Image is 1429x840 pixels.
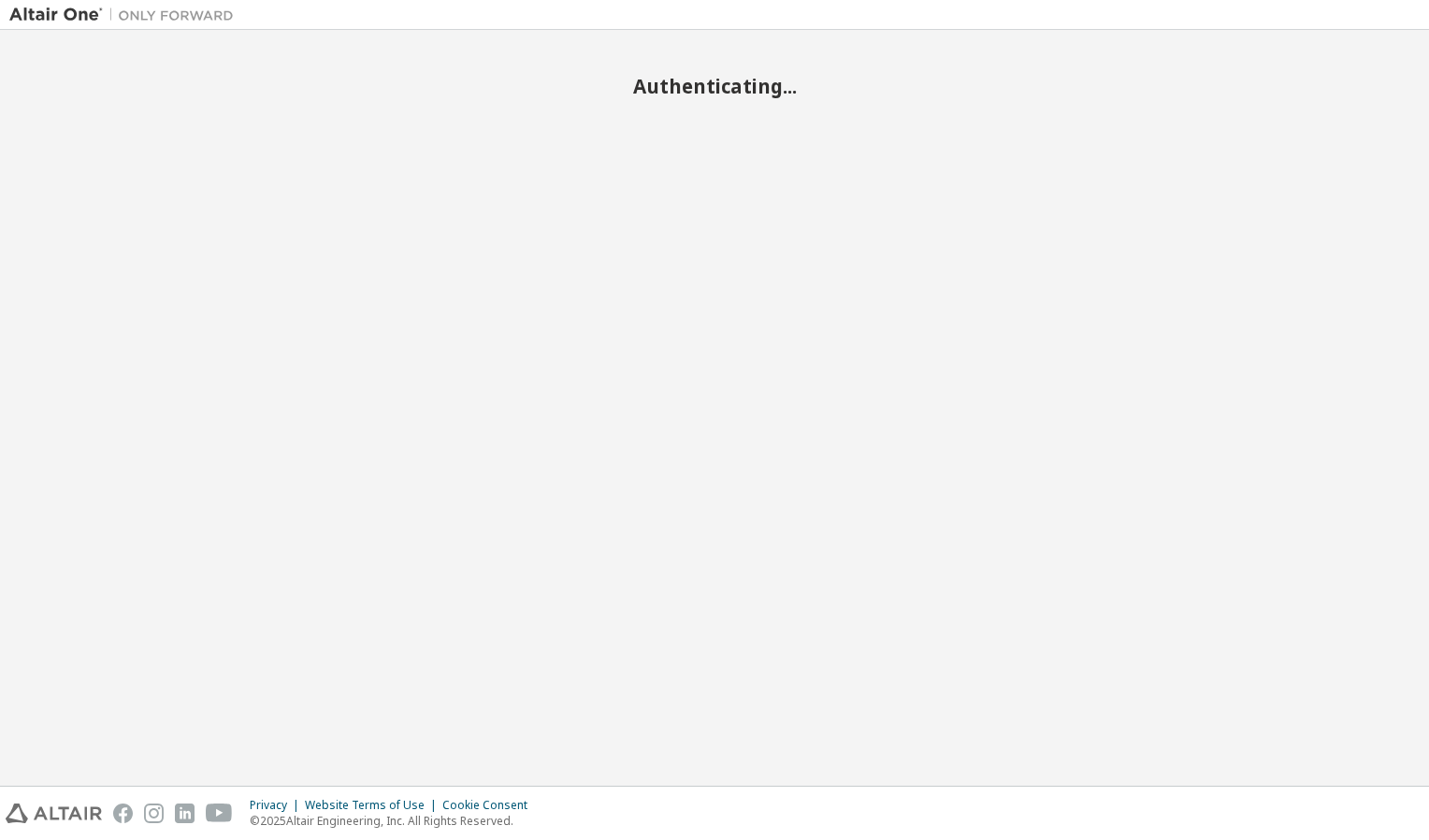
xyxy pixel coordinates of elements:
h2: Authenticating... [9,74,1420,98]
img: altair_logo.svg [6,804,102,823]
img: facebook.svg [113,804,133,823]
img: Altair One [9,6,243,24]
p: © 2025 Altair Engineering, Inc. All Rights Reserved. [250,813,539,829]
div: Cookie Consent [442,798,539,813]
img: youtube.svg [206,804,233,823]
div: Website Terms of Use [305,798,442,813]
div: Privacy [250,798,305,813]
img: linkedin.svg [175,804,195,823]
img: instagram.svg [144,804,164,823]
